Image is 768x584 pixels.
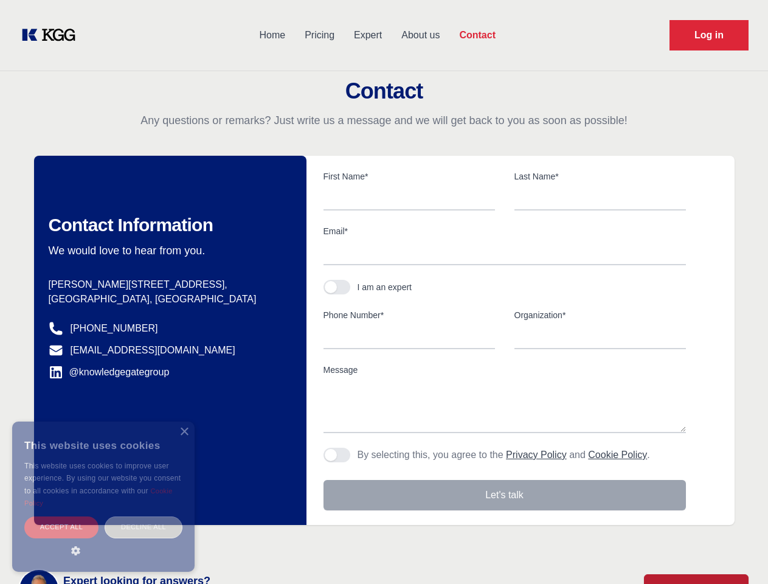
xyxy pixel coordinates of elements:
a: Home [249,19,295,51]
p: By selecting this, you agree to the and . [358,448,650,462]
label: Phone Number* [323,309,495,321]
a: Expert [344,19,392,51]
div: Accept all [24,516,99,538]
h2: Contact [15,79,753,103]
p: We would love to hear from you. [49,243,287,258]
label: Last Name* [514,170,686,182]
a: About us [392,19,449,51]
div: I am an expert [358,281,412,293]
a: Pricing [295,19,344,51]
label: Email* [323,225,686,237]
iframe: Chat Widget [707,526,768,584]
div: Decline all [105,516,182,538]
p: [PERSON_NAME][STREET_ADDRESS], [49,277,287,292]
button: Let's talk [323,480,686,510]
div: Close [179,428,189,437]
a: Cookie Policy [588,450,647,460]
a: [EMAIL_ADDRESS][DOMAIN_NAME] [71,343,235,358]
div: This website uses cookies [24,431,182,460]
label: Message [323,364,686,376]
p: [GEOGRAPHIC_DATA], [GEOGRAPHIC_DATA] [49,292,287,307]
a: Contact [449,19,505,51]
a: Privacy Policy [506,450,567,460]
a: KOL Knowledge Platform: Talk to Key External Experts (KEE) [19,26,85,45]
a: Cookie Policy [24,487,173,507]
label: Organization* [514,309,686,321]
a: [PHONE_NUMBER] [71,321,158,336]
p: Any questions or remarks? Just write us a message and we will get back to you as soon as possible! [15,113,753,128]
a: @knowledgegategroup [49,365,170,380]
span: This website uses cookies to improve user experience. By using our website you consent to all coo... [24,462,181,495]
a: Request Demo [669,20,749,50]
label: First Name* [323,170,495,182]
h2: Contact Information [49,214,287,236]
